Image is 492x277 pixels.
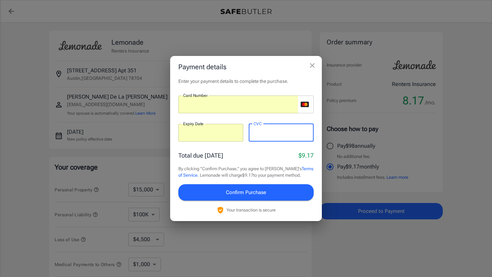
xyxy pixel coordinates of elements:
[178,151,223,160] p: Total due [DATE]
[254,121,262,127] label: CVC
[178,78,314,85] p: Enter your payment details to complete the purchase.
[301,102,309,107] svg: mastercard
[227,207,276,213] p: Your transaction is secure
[178,165,314,179] p: By clicking "Confirm Purchase," you agree to [PERSON_NAME]'s . Lemonade will charge $9.17 to your...
[305,59,319,72] button: close
[183,121,204,127] label: Expiry Date
[170,56,322,78] h2: Payment details
[254,129,309,136] iframe: Secure CVC input frame
[183,129,238,136] iframe: Secure expiration date input frame
[183,92,207,98] label: Card Number
[299,151,314,160] p: $9.17
[183,101,298,107] iframe: Secure card number input frame
[226,188,266,197] span: Confirm Purchase
[178,184,314,201] button: Confirm Purchase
